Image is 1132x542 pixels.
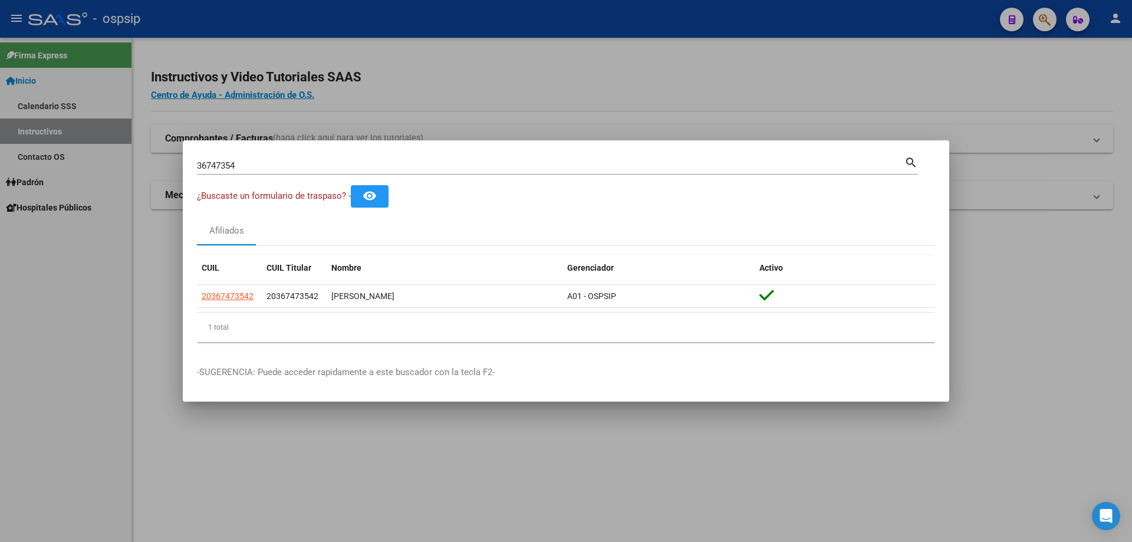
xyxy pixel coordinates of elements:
[759,263,783,272] span: Activo
[1092,502,1120,530] div: Open Intercom Messenger
[197,313,935,342] div: 1 total
[562,255,755,281] datatable-header-cell: Gerenciador
[331,290,558,303] div: [PERSON_NAME]
[202,263,219,272] span: CUIL
[363,189,377,203] mat-icon: remove_red_eye
[202,291,254,301] span: 20367473542
[327,255,562,281] datatable-header-cell: Nombre
[197,190,351,201] span: ¿Buscaste un formulario de traspaso? -
[266,291,318,301] span: 20367473542
[567,291,616,301] span: A01 - OSPSIP
[904,155,918,169] mat-icon: search
[262,255,327,281] datatable-header-cell: CUIL Titular
[755,255,935,281] datatable-header-cell: Activo
[266,263,311,272] span: CUIL Titular
[331,263,361,272] span: Nombre
[209,224,244,238] div: Afiliados
[197,255,262,281] datatable-header-cell: CUIL
[197,366,935,379] p: -SUGERENCIA: Puede acceder rapidamente a este buscador con la tecla F2-
[567,263,614,272] span: Gerenciador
